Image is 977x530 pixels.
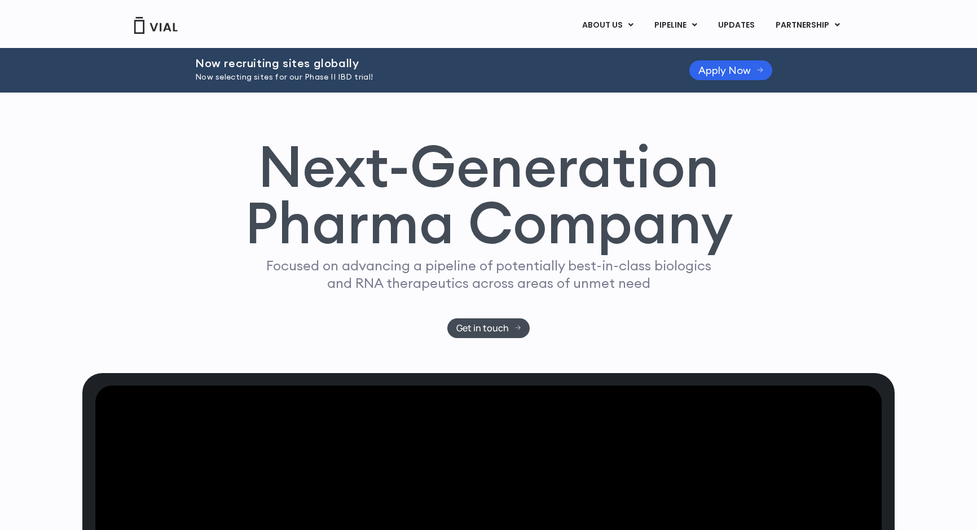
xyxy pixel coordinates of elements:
[245,130,733,259] span: Next-Generation Pharma Company
[195,72,373,82] span: Now selecting sites for our Phase II IBD trial!
[654,19,686,30] span: PIPELINE
[706,16,763,35] a: UPDATES
[570,16,642,35] a: ABOUT USMenu Toggle
[456,322,509,334] span: Get in touch
[718,19,755,30] span: UPDATES
[582,19,623,30] span: ABOUT US
[447,318,530,338] a: Get in touch
[195,56,359,70] span: Now recruiting sites globally
[764,16,849,35] a: PARTNERSHIPMenu Toggle
[133,17,178,34] img: Vial Logo
[689,60,772,80] a: Apply Now
[698,64,751,77] span: Apply Now
[642,16,706,35] a: PIPELINEMenu Toggle
[776,19,829,30] span: PARTNERSHIP
[266,257,711,291] span: Focused on advancing a pipeline of potentially best-in-class biologics and RNA therapeutics acros...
